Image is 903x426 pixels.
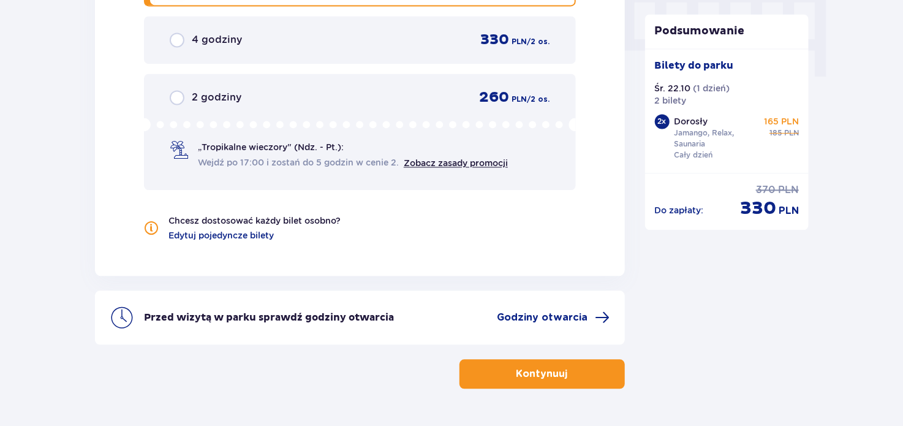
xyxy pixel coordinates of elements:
p: Kontynuuj [516,367,568,381]
a: Godziny otwarcia [497,310,610,325]
span: 2 godziny [192,91,241,104]
span: / 2 os. [527,94,550,105]
p: Chcesz dostosować każdy bilet osobno? [168,215,341,227]
p: Bilety do parku [655,59,734,73]
div: 2 x [655,115,670,129]
p: Jamango, Relax, Saunaria [674,128,759,150]
span: Wejdź po 17:00 i zostań do 5 godzin w cenie 2. [198,156,399,169]
p: Podsumowanie [645,25,809,39]
p: Dorosły [674,116,708,128]
span: / 2 os. [527,36,550,47]
p: Do zapłaty : [655,205,704,217]
p: Śr. 22.10 [655,83,691,95]
p: ( 1 dzień ) [693,83,730,95]
p: 2 bilety [655,95,687,107]
span: PLN [784,128,799,139]
span: 330 [481,31,510,49]
span: PLN [512,94,527,105]
a: Zobacz zasady promocji [404,158,508,168]
span: PLN [778,184,799,197]
p: Przed wizytą w parku sprawdź godziny otwarcia [144,311,394,324]
span: Godziny otwarcia [497,311,588,324]
span: PLN [512,36,527,47]
span: 330 [740,197,776,221]
span: 260 [480,88,510,107]
a: Edytuj pojedyncze bilety [168,229,274,242]
span: PLN [779,205,799,218]
span: 370 [756,184,776,197]
span: „Tropikalne wieczory" (Ndz. - Pt.): [198,141,344,153]
button: Kontynuuj [459,359,625,389]
span: 4 godziny [192,33,242,47]
p: 165 PLN [764,116,799,128]
span: 185 [769,128,782,139]
p: Cały dzień [674,150,713,161]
